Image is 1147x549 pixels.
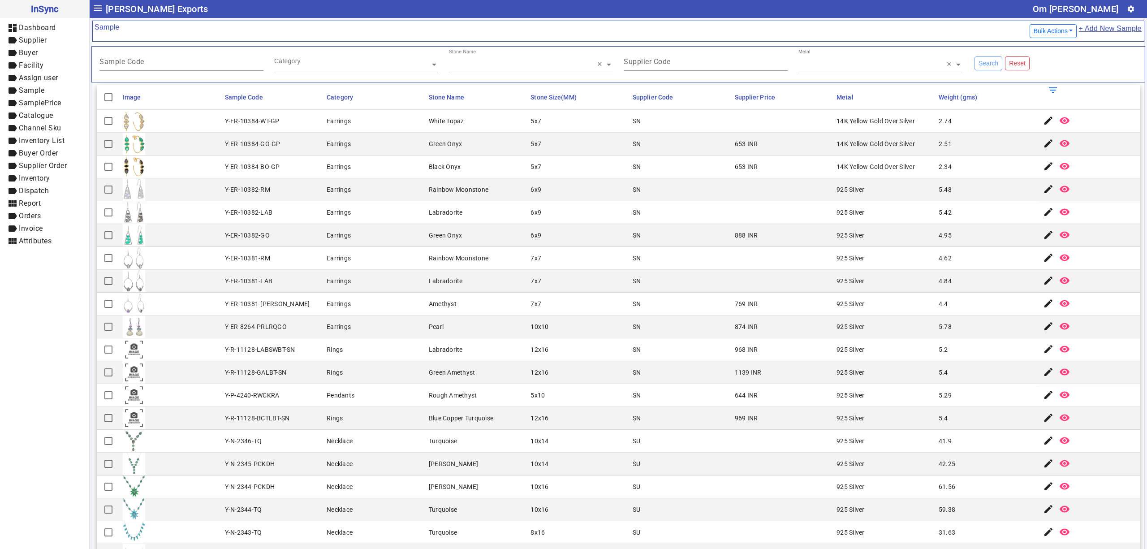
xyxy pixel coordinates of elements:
mat-icon: label [7,135,18,146]
div: Necklace [327,459,353,468]
div: 8x16 [530,528,545,537]
img: 934b3a39-50bb-4311-a0d8-b83f8e581c08 [123,110,145,132]
div: SU [633,459,641,468]
div: 5.42 [939,208,952,217]
div: 925 Silver [837,391,865,400]
div: 5.48 [939,185,952,194]
div: SN [633,368,641,377]
div: 925 Silver [837,208,865,217]
mat-icon: label [7,173,18,184]
mat-icon: label [7,98,18,108]
mat-icon: remove_red_eye [1059,481,1070,492]
div: 31.63 [939,528,955,537]
div: Y-N-2346-TQ [225,437,262,445]
div: Y-ER-10381-[PERSON_NAME] [225,299,310,308]
mat-icon: edit [1043,435,1054,446]
mat-icon: label [7,186,18,196]
div: 6x9 [530,231,541,240]
div: Rough Amethyst [429,391,477,400]
div: Y-ER-10382-LAB [225,208,273,217]
mat-icon: remove_red_eye [1059,161,1070,172]
div: 925 Silver [837,299,865,308]
div: Y-N-2344-PCKDH [225,482,275,491]
div: Necklace [327,437,353,445]
div: [PERSON_NAME] [429,459,478,468]
img: 6b33a039-b376-4f09-8191-9e6e7e61375c [123,178,145,201]
div: 6x9 [530,208,541,217]
mat-icon: edit [1043,481,1054,492]
div: Y-ER-10381-RM [225,254,270,263]
span: Inventory [19,174,50,182]
div: 14K Yellow Gold Over Silver [837,162,915,171]
mat-icon: edit [1043,138,1054,149]
span: Metal [837,94,854,101]
span: Buyer [19,48,38,57]
span: [PERSON_NAME] Exports [106,2,208,16]
span: Invoice [19,224,43,233]
div: Labradorite [429,345,463,354]
mat-icon: menu [92,3,103,13]
div: Green Onyx [429,231,462,240]
mat-card-header: Sample [92,21,1144,42]
img: 36df5c23-c239-4fd5-973b-639d091fe286 [123,430,145,452]
mat-label: Supplier Code [624,57,671,66]
div: Earrings [327,162,351,171]
mat-icon: label [7,73,18,83]
span: Buyer Order [19,149,58,157]
mat-icon: edit [1043,412,1054,423]
div: 1139 INR [735,368,762,377]
div: 925 Silver [837,368,865,377]
span: Channel Sku [19,124,61,132]
mat-icon: edit [1043,161,1054,172]
span: InSync [7,2,82,16]
div: 61.56 [939,482,955,491]
img: 6a568fa2-e3cf-4a61-8524-caf1fabebe15 [123,201,145,224]
div: 925 Silver [837,482,865,491]
span: Supplier Price [735,94,775,101]
mat-icon: edit [1043,115,1054,126]
span: Inventory List [19,136,65,145]
div: 10x10 [530,322,548,331]
span: Sample Code [225,94,263,101]
div: 14K Yellow Gold Over Silver [837,139,915,148]
span: Supplier Code [633,94,673,101]
div: 10x16 [530,505,548,514]
mat-icon: label [7,211,18,221]
div: Green Onyx [429,139,462,148]
div: Necklace [327,505,353,514]
img: 1e10cf81-92ac-4325-9994-a599a94a6288 [123,270,145,292]
mat-icon: remove_red_eye [1059,504,1070,514]
div: SN [633,185,641,194]
div: Y-R-11128-BCTLBT-SN [225,414,290,423]
mat-icon: dashboard [7,22,18,33]
img: fc650671-0767-4822-9a64-faea5dca9abc [123,316,145,338]
span: Dispatch [19,186,49,195]
div: SU [633,437,641,445]
div: Y-P-4240-RWCKRA [225,391,280,400]
span: Catalogue [19,111,53,120]
div: Pendants [327,391,354,400]
div: Y-ER-10384-BO-GP [225,162,280,171]
mat-icon: remove_red_eye [1059,367,1070,377]
div: 874 INR [735,322,758,331]
div: Om [PERSON_NAME] [1033,2,1118,16]
span: Clear all [947,60,954,69]
span: Supplier Order [19,161,67,170]
span: Dashboard [19,23,56,32]
img: 87017c72-c46a-498f-a13c-3a0bfe4ddf6c [123,498,145,521]
mat-icon: remove_red_eye [1059,412,1070,423]
div: Category [274,56,301,65]
span: Stone Size(MM) [530,94,576,101]
div: Green Amethyst [429,368,475,377]
mat-icon: edit [1043,458,1054,469]
div: 7x7 [530,254,541,263]
div: Black Onyx [429,162,461,171]
mat-icon: edit [1043,298,1054,309]
div: Earrings [327,208,351,217]
div: Turquoise [429,505,457,514]
mat-icon: label [7,148,18,159]
div: 5.78 [939,322,952,331]
div: 5.4 [939,414,948,423]
div: 925 Silver [837,414,865,423]
div: 7x7 [530,277,541,285]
